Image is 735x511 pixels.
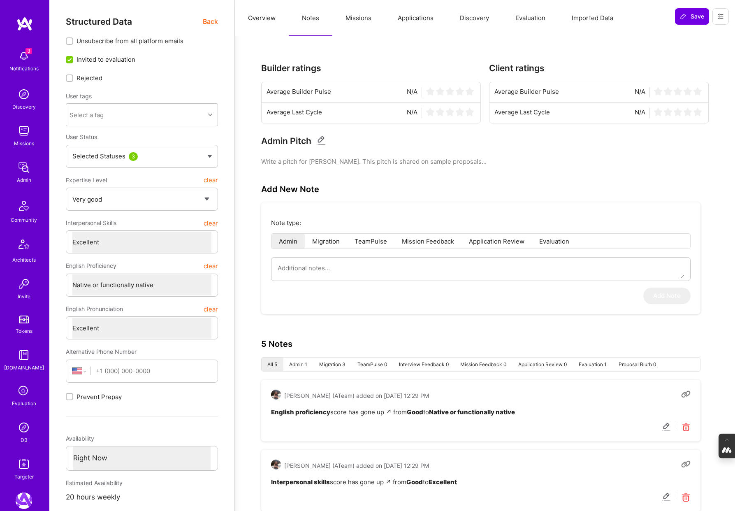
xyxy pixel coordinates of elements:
[208,113,212,117] i: icon Chevron
[446,108,454,116] img: star
[681,423,691,432] i: Delete
[664,108,672,116] img: star
[680,12,704,21] span: Save
[446,87,454,95] img: star
[16,456,32,472] img: Skill Targeter
[654,108,662,116] img: star
[271,478,330,486] b: Interpersonal skills
[654,87,662,95] img: star
[681,492,691,502] i: Delete
[16,383,32,399] i: icon SelectionTeam
[512,358,573,371] li: Application Review 0
[14,492,34,509] a: A.Team: Leading A.Team's Marketing & DemandGen
[19,316,29,323] img: tokens
[14,196,34,216] img: Community
[14,139,34,148] div: Missions
[11,216,37,224] div: Community
[207,155,212,158] img: caret
[662,492,671,502] i: Edit
[284,391,429,400] span: [PERSON_NAME] (ATeam) added on [DATE] 12:29 PM
[456,87,464,95] img: star
[16,86,32,102] img: discovery
[16,492,32,509] img: A.Team: Leading A.Team's Marketing & DemandGen
[271,218,691,227] p: Note type:
[681,390,691,399] i: Copy link
[305,234,347,249] li: Migration
[66,258,116,273] span: English Proficiency
[662,423,671,432] i: Edit
[407,408,423,416] b: Good
[16,123,32,139] img: teamwork
[261,339,292,349] h3: 5 Notes
[313,358,352,371] li: Migration 3
[77,74,102,82] span: Rejected
[347,234,394,249] li: TeamPulse
[394,234,461,249] li: Mission Feedback
[693,108,702,116] img: star
[461,234,532,249] li: Application Review
[16,347,32,363] img: guide book
[494,108,550,118] span: Average Last Cycle
[393,358,454,371] li: Interview Feedback 0
[204,258,218,273] button: clear
[351,358,393,371] li: TeamPulse 0
[14,472,34,481] div: Targeter
[284,461,429,470] span: [PERSON_NAME] (ATeam) added on [DATE] 12:29 PM
[466,108,474,116] img: star
[283,358,313,371] li: Admin 1
[77,393,122,401] span: Prevent Prepay
[267,87,331,98] span: Average Builder Pulse
[489,63,709,73] h3: Client ratings
[77,37,183,45] span: Unsubscribe from all platform emails
[684,108,692,116] img: star
[407,87,417,98] span: N/A
[16,16,33,31] img: logo
[635,87,645,98] span: N/A
[573,358,612,371] li: Evaluation 1
[12,255,36,264] div: Architects
[426,87,434,95] img: star
[407,108,417,118] span: N/A
[429,408,515,416] b: Native or functionally native
[21,436,28,444] div: DB
[16,159,32,176] img: admin teamwork
[271,390,281,400] img: User Avatar
[26,48,32,54] span: 3
[532,234,577,249] li: Evaluation
[643,288,691,304] button: Add Note
[426,108,434,116] img: star
[17,176,31,184] div: Admin
[77,55,135,64] span: Invited to evaluation
[261,136,311,146] h3: Admin Pitch
[681,460,691,469] i: Copy link
[436,108,444,116] img: star
[16,327,32,335] div: Tokens
[456,108,464,116] img: star
[261,184,319,194] h3: Add New Note
[18,292,30,301] div: Invite
[674,108,682,116] img: star
[66,302,123,316] span: English Pronunciation
[72,152,125,160] span: Selected Statuses
[436,87,444,95] img: star
[16,48,32,64] img: bell
[262,358,283,371] li: All 5
[684,87,692,95] img: star
[261,63,481,73] h3: Builder ratings
[66,133,97,140] span: User Status
[271,408,330,416] b: English proficiency
[66,490,218,504] div: 20 hours weekly
[4,363,44,372] div: [DOMAIN_NAME]
[66,92,92,100] label: User tags
[466,87,474,95] img: star
[664,87,672,95] img: star
[66,16,132,27] span: Structured Data
[129,152,138,161] div: 3
[271,390,281,402] a: User Avatar
[204,216,218,230] button: clear
[66,348,137,355] span: Alternative Phone Number
[9,64,39,73] div: Notifications
[261,157,709,166] pre: Write a pitch for [PERSON_NAME]. This pitch is shared on sample proposals...
[70,111,104,119] div: Select a tag
[612,358,662,371] li: Proposal Blurb 0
